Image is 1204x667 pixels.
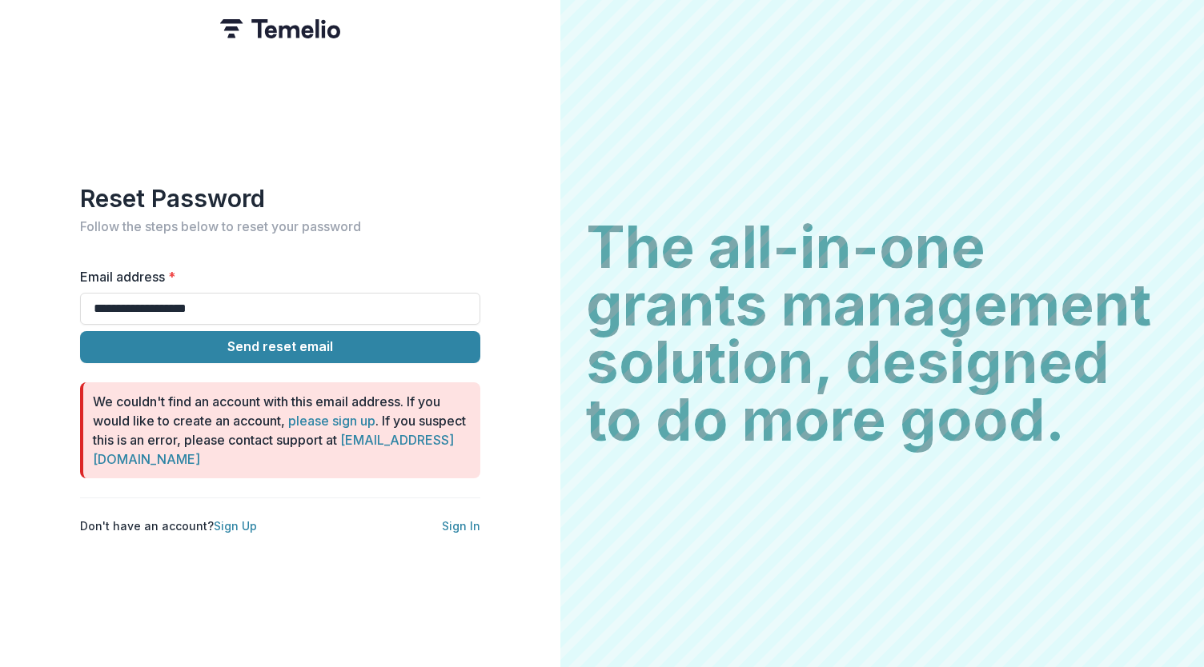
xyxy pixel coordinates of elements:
button: Send reset email [80,331,480,363]
label: Email address [80,267,471,286]
p: Don't have an account? [80,517,257,534]
h2: Follow the steps below to reset your password [80,219,480,234]
img: Temelio [220,19,340,38]
a: Sign Up [214,519,257,533]
a: Sign In [442,519,480,533]
a: please sign up [288,413,375,429]
p: We couldn't find an account with this email address. If you would like to create an account, . If... [93,392,468,469]
h1: Reset Password [80,184,480,213]
a: [EMAIL_ADDRESS][DOMAIN_NAME] [93,432,454,467]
